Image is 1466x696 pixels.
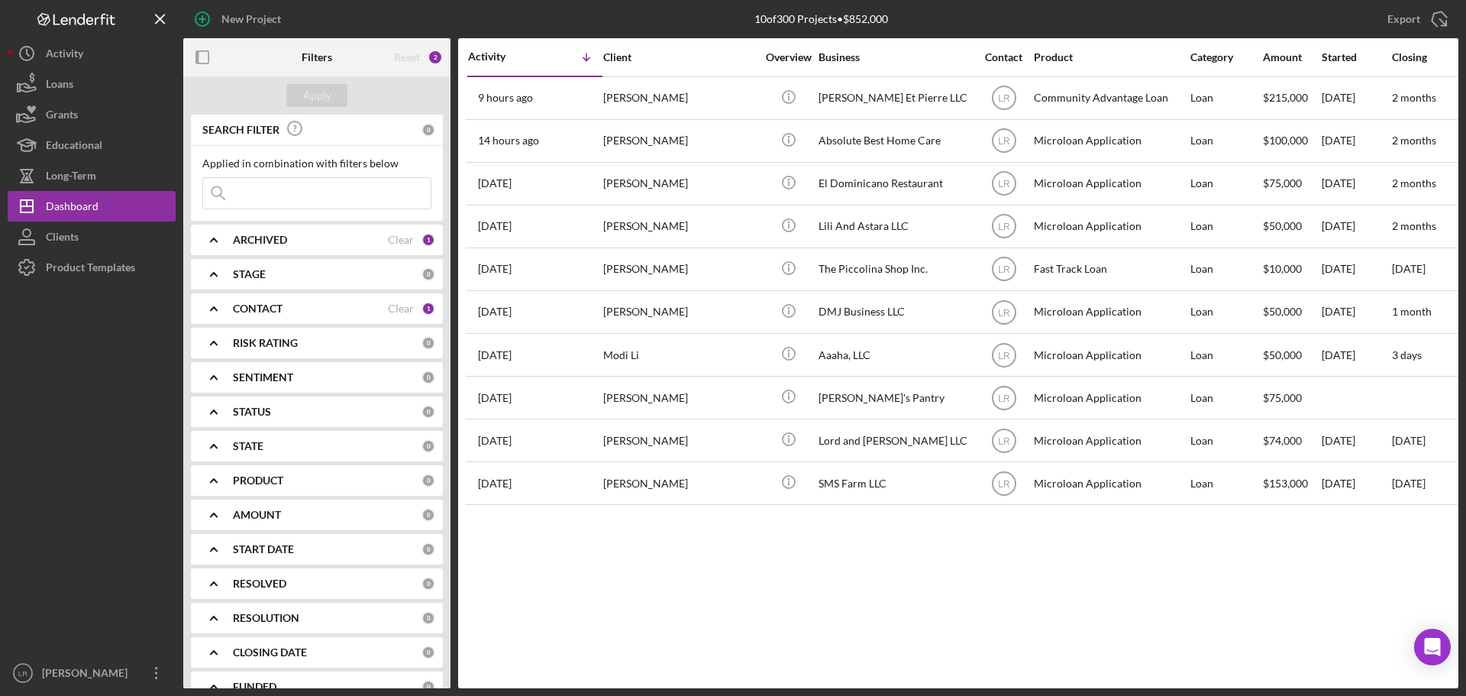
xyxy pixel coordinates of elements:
div: [PERSON_NAME] [603,121,756,161]
time: 2 months [1392,219,1436,232]
b: STATUS [233,406,271,418]
button: Grants [8,99,176,130]
time: 2 months [1392,134,1436,147]
div: [PERSON_NAME] [603,206,756,247]
div: $50,000 [1263,292,1320,332]
div: [DATE] [1322,78,1390,118]
b: SEARCH FILTER [202,124,279,136]
div: [DATE] [1322,249,1390,290]
div: [PERSON_NAME] [603,163,756,204]
div: [PERSON_NAME]'s Pantry [819,377,971,418]
b: AMOUNT [233,509,281,521]
time: 2025-06-26 20:59 [478,349,512,361]
div: El Dominicano Restaurant [819,163,971,204]
time: 1 month [1392,305,1432,318]
div: 0 [421,336,435,350]
time: 2025-08-13 19:11 [478,92,533,104]
div: Loan [1190,163,1261,204]
div: Reset [394,51,420,63]
div: [DATE] [1322,163,1390,204]
b: CLOSING DATE [233,646,307,659]
div: Dashboard [46,191,98,225]
div: $74,000 [1263,420,1320,461]
div: 0 [421,371,435,384]
div: 1 [421,233,435,247]
div: $75,000 [1263,163,1320,204]
div: Amount [1263,51,1320,63]
b: START DATE [233,543,294,555]
div: $10,000 [1263,249,1320,290]
div: [DATE] [1322,292,1390,332]
div: Loan [1190,206,1261,247]
time: 2025-08-12 23:20 [478,177,512,189]
div: Microloan Application [1034,335,1187,375]
div: 0 [421,123,435,137]
div: Clear [388,234,414,246]
div: DMJ Business LLC [819,292,971,332]
div: Microloan Application [1034,292,1187,332]
b: CONTACT [233,303,283,315]
time: 2 months [1392,91,1436,104]
div: Started [1322,51,1390,63]
div: 0 [421,646,435,659]
div: Loan [1190,335,1261,375]
div: SMS Farm LLC [819,463,971,503]
div: 0 [421,267,435,281]
div: Grants [46,99,78,134]
time: 2025-08-12 21:20 [478,220,512,232]
button: LR[PERSON_NAME] [8,658,176,688]
div: Long-Term [46,160,96,195]
text: LR [998,350,1010,361]
div: [PERSON_NAME] [38,658,137,692]
div: Lili And Astara LLC [819,206,971,247]
text: LR [998,136,1010,147]
div: Loan [1190,420,1261,461]
div: Business [819,51,971,63]
div: Educational [46,130,102,164]
div: Clear [388,303,414,315]
button: Apply [286,84,347,107]
div: 0 [421,577,435,591]
time: 2025-08-03 19:15 [478,306,512,318]
b: PRODUCT [233,474,283,487]
div: Modi Li [603,335,756,375]
b: Filters [302,51,332,63]
div: Client [603,51,756,63]
div: $100,000 [1263,121,1320,161]
div: 0 [421,542,435,556]
div: $153,000 [1263,463,1320,503]
button: Educational [8,130,176,160]
div: Fast Track Loan [1034,249,1187,290]
div: Loans [46,69,73,103]
div: Lord and [PERSON_NAME] LLC [819,420,971,461]
button: Product Templates [8,252,176,283]
div: [DATE] [1322,420,1390,461]
b: RISK RATING [233,337,298,349]
div: [PERSON_NAME] [603,420,756,461]
div: The Piccolina Shop Inc. [819,249,971,290]
text: LR [998,179,1010,189]
div: Clients [46,222,79,256]
div: [DATE] [1322,463,1390,503]
div: 2 [428,50,443,65]
div: Microloan Application [1034,121,1187,161]
div: [DATE] [1322,121,1390,161]
time: 2025-04-01 16:49 [478,477,512,490]
text: LR [998,264,1010,275]
div: 0 [421,439,435,453]
text: LR [998,478,1010,489]
div: Product [1034,51,1187,63]
time: 2025-05-01 20:53 [478,435,512,447]
div: 0 [421,680,435,694]
button: Long-Term [8,160,176,191]
a: Clients [8,222,176,252]
div: $50,000 [1263,206,1320,247]
div: Loan [1190,78,1261,118]
button: Dashboard [8,191,176,222]
div: Loan [1190,292,1261,332]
